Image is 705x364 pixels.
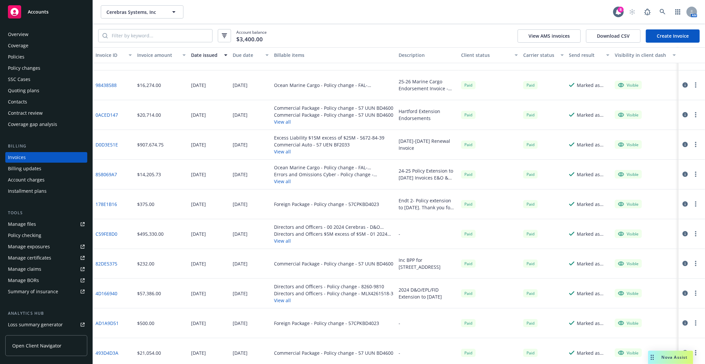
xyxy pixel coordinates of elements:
div: [DATE] [233,111,248,118]
div: [DATE] [233,320,248,327]
div: [DATE] [233,82,248,89]
div: [DATE] [191,260,206,267]
div: Visible [618,82,639,88]
div: [DATE] [191,349,206,356]
div: Overview [8,29,28,40]
div: [DATE] [233,349,248,356]
a: Manage certificates [5,253,87,263]
span: Paid [523,170,538,179]
div: Visible [618,320,639,326]
div: [DATE]-[DATE] Renewal Invoice [399,138,456,151]
a: Summary of insurance [5,286,87,297]
div: [DATE] [191,111,206,118]
div: [DATE] [191,230,206,237]
div: Manage files [8,219,36,229]
div: Visible [618,171,639,177]
button: Carrier status [521,47,566,63]
span: Cerebras Systems, Inc [106,9,164,16]
div: $21,054.00 [137,349,161,356]
a: Invoices [5,152,87,163]
div: Date issued [191,52,220,59]
a: Overview [5,29,87,40]
div: [DATE] [191,141,206,148]
a: Manage claims [5,264,87,274]
div: Paid [461,200,476,208]
a: Manage exposures [5,241,87,252]
span: $3,400.00 [236,35,263,44]
a: D0D3E51E [96,141,118,148]
div: Paid [461,170,476,179]
button: Invoice amount [135,47,188,63]
div: Directors and Officers $5M excess of $5M - 01 2024 Cerebras - 5x5 D&O - XDO-464608V-00 [274,230,393,237]
div: Paid [461,230,476,238]
a: Report a Bug [641,5,654,19]
a: Coverage [5,40,87,51]
a: 178E1B16 [96,201,117,208]
span: Paid [523,319,538,327]
div: Marked as sent [577,111,609,118]
div: Carrier status [523,52,556,59]
div: Paid [523,200,538,208]
div: - [399,230,400,237]
div: [DATE] [233,230,248,237]
button: Date issued [188,47,230,63]
button: Cerebras Systems, Inc [101,5,183,19]
button: Send result [567,47,612,63]
a: C59FE8D0 [96,230,117,237]
div: [DATE] [191,201,206,208]
div: Directors and Officers - Policy change - 8260-9810 [274,283,393,290]
a: Start snowing [626,5,639,19]
button: Due date [230,47,272,63]
button: Billable items [271,47,396,63]
div: Marked as sent [577,349,609,356]
div: Inc BPP for [STREET_ADDRESS] [399,257,456,270]
a: 82DE5375 [96,260,117,267]
a: Loss summary generator [5,319,87,330]
div: Visibility in client dash [615,52,669,59]
div: Paid [461,349,476,357]
div: Quoting plans [8,85,39,96]
div: Contacts [8,97,27,107]
div: [DATE] [191,82,206,89]
a: Contract review [5,108,87,118]
a: Policy changes [5,63,87,73]
div: Manage certificates [8,253,51,263]
button: Invoice ID [93,47,135,63]
button: Client status [458,47,521,63]
div: Paid [461,81,476,89]
div: 2024 D&O/EPL/FID Extension to [DATE] [399,286,456,300]
span: Nova Assist [662,354,688,360]
div: [DATE] [233,290,248,297]
div: 25-26 Marine Cargo Endorsement Invoice - Adding Omni Logistics [399,78,456,92]
div: Description [399,52,456,59]
div: Commercial Auto - 57 UEN BF2033 [274,141,384,148]
a: Billing updates [5,163,87,174]
div: $907,674.75 [137,141,164,148]
div: [DATE] [233,260,248,267]
div: Paid [523,289,538,298]
div: Paid [523,260,538,268]
div: [DATE] [191,171,206,178]
div: $20,714.00 [137,111,161,118]
div: Paid [461,289,476,298]
a: Search [656,5,669,19]
div: 8 [618,7,624,13]
div: Directors and Officers - Policy change - MLX4261518-3 [274,290,393,297]
a: Account charges [5,175,87,185]
div: Paid [461,111,476,119]
div: $16,274.00 [137,82,161,89]
div: [DATE] [233,141,248,148]
div: Billing updates [8,163,41,174]
div: $232.00 [137,260,154,267]
div: Marked as sent [577,290,609,297]
div: Visible [618,201,639,207]
div: Paid [461,260,476,268]
button: View all [274,237,393,244]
